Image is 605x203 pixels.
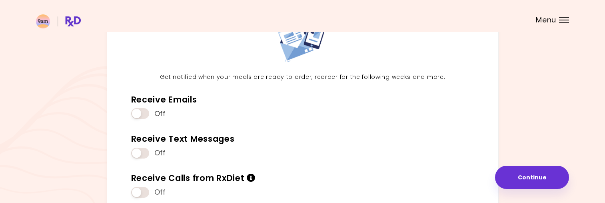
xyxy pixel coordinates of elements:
[131,173,256,183] div: Receive Calls from RxDiet
[247,174,256,182] i: Info
[131,94,197,105] div: Receive Emails
[154,188,166,197] span: Off
[536,16,556,24] span: Menu
[154,149,166,158] span: Off
[131,133,235,144] div: Receive Text Messages
[154,109,166,119] span: Off
[125,72,480,82] p: Get notified when your meals are ready to order, reorder for the following weeks and more.
[495,166,569,189] button: Continue
[36,14,81,28] img: RxDiet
